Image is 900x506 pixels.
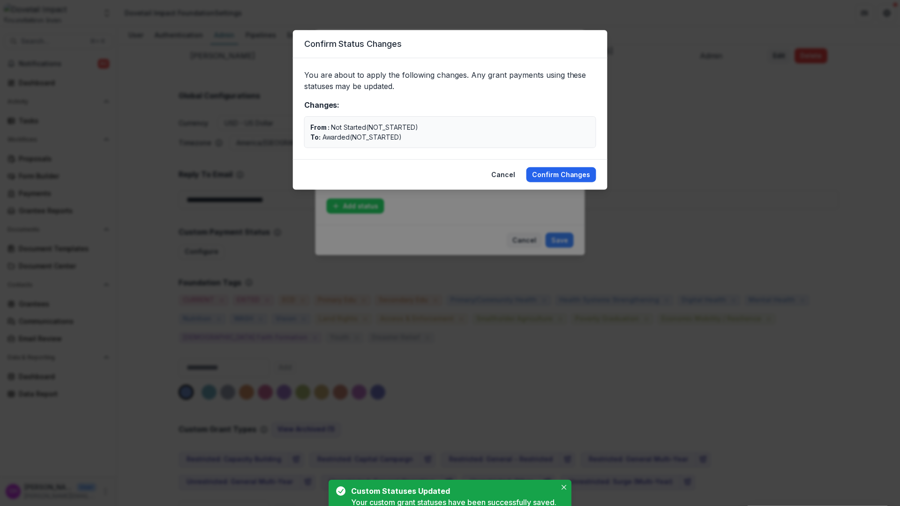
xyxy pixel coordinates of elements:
[304,69,596,92] p: You are about to apply the following changes. Any grant payments using these statuses may be upda...
[526,167,596,182] button: Confirm Changes
[310,122,590,132] p: Not Started ( NOT_STARTED )
[293,30,607,58] header: Confirm Status Changes
[486,167,521,182] button: Cancel
[310,123,330,131] strong: From:
[304,99,340,111] p: Changes:
[310,132,590,142] p: Awarded ( NOT_STARTED )
[558,482,570,493] button: Close
[310,133,321,141] strong: To:
[351,485,553,497] div: Custom Statuses Updated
